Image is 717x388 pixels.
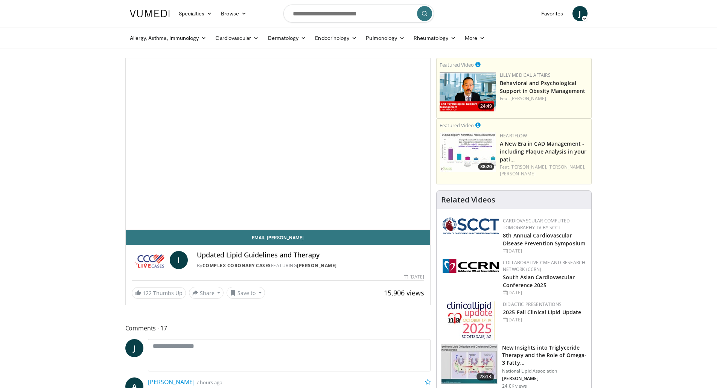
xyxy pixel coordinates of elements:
[148,378,195,386] a: [PERSON_NAME]
[125,323,431,333] span: Comments 17
[500,170,536,177] a: [PERSON_NAME]
[170,251,188,269] a: I
[510,164,547,170] a: [PERSON_NAME],
[202,262,271,269] a: Complex Coronary Cases
[500,140,586,163] a: A New Era in CAD Management - including Plaque Analysis in your pati…
[174,6,217,21] a: Specialties
[500,132,527,139] a: Heartflow
[440,132,496,172] img: 738d0e2d-290f-4d89-8861-908fb8b721dc.150x105_q85_crop-smart_upscale.jpg
[572,6,588,21] a: J
[189,287,224,299] button: Share
[447,301,495,341] img: d65bce67-f81a-47c5-b47d-7b8806b59ca8.jpg.150x105_q85_autocrop_double_scale_upscale_version-0.2.jpg
[126,230,431,245] a: Email [PERSON_NAME]
[441,195,495,204] h4: Related Videos
[409,30,460,46] a: Rheumatology
[283,5,434,23] input: Search topics, interventions
[297,262,337,269] a: [PERSON_NAME]
[361,30,409,46] a: Pulmonology
[440,61,474,68] small: Featured Video
[500,95,588,102] div: Feat.
[125,339,143,357] a: J
[476,373,495,380] span: 28:13
[503,316,585,323] div: [DATE]
[478,103,494,110] span: 24:49
[196,379,222,386] small: 7 hours ago
[503,301,585,308] div: Didactic Presentations
[502,376,587,382] p: [PERSON_NAME]
[216,6,251,21] a: Browse
[132,287,186,299] a: 122 Thumbs Up
[502,344,587,367] h3: New Insights into Triglyceride Therapy and the Role of Omega-3 Fatty…
[478,163,494,170] span: 38:20
[443,259,499,273] img: a04ee3ba-8487-4636-b0fb-5e8d268f3737.png.150x105_q85_autocrop_double_scale_upscale_version-0.2.png
[143,289,152,297] span: 122
[440,132,496,172] a: 38:20
[503,248,585,254] div: [DATE]
[126,58,431,230] video-js: Video Player
[440,72,496,111] a: 24:49
[503,289,585,296] div: [DATE]
[227,287,265,299] button: Save to
[130,10,170,17] img: VuMedi Logo
[441,344,497,383] img: 45ea033d-f728-4586-a1ce-38957b05c09e.150x105_q85_crop-smart_upscale.jpg
[440,72,496,111] img: ba3304f6-7838-4e41-9c0f-2e31ebde6754.png.150x105_q85_crop-smart_upscale.png
[440,122,474,129] small: Featured Video
[548,164,585,170] a: [PERSON_NAME],
[125,30,211,46] a: Allergy, Asthma, Immunology
[500,79,585,94] a: Behavioral and Psychological Support in Obesity Management
[132,251,167,269] img: Complex Coronary Cases
[311,30,361,46] a: Endocrinology
[443,218,499,234] img: 51a70120-4f25-49cc-93a4-67582377e75f.png.150x105_q85_autocrop_double_scale_upscale_version-0.2.png
[211,30,263,46] a: Cardiovascular
[404,274,424,280] div: [DATE]
[503,259,585,272] a: Collaborative CME and Research Network (CCRN)
[197,262,424,269] div: By FEATURING
[503,309,581,316] a: 2025 Fall Clinical Lipid Update
[263,30,311,46] a: Dermatology
[537,6,568,21] a: Favorites
[500,164,588,177] div: Feat.
[503,218,570,231] a: Cardiovascular Computed Tomography TV by SCCT
[197,251,424,259] h4: Updated Lipid Guidelines and Therapy
[503,274,575,289] a: South Asian Cardiovascular Conference 2025
[502,368,587,374] p: National Lipid Association
[510,95,546,102] a: [PERSON_NAME]
[460,30,489,46] a: More
[500,72,551,78] a: Lilly Medical Affairs
[503,232,585,247] a: 8th Annual Cardiovascular Disease Prevention Symposium
[384,288,424,297] span: 15,906 views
